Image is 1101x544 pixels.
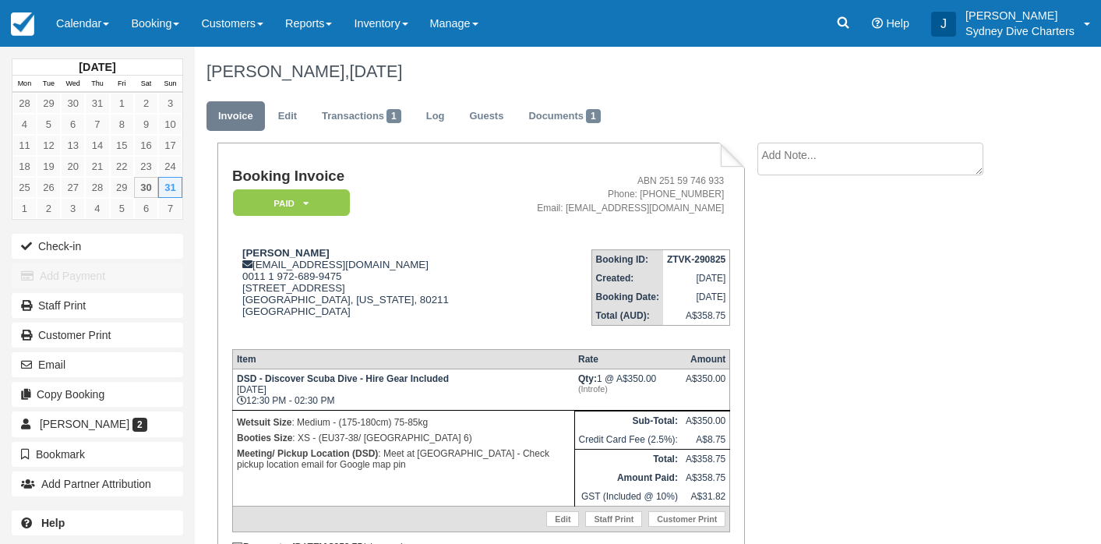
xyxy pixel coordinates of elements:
a: 5 [37,114,61,135]
th: Created: [591,269,663,288]
a: 17 [158,135,182,156]
td: A$358.75 [682,468,730,487]
a: 27 [61,177,85,198]
td: GST (Included @ 10%) [574,487,682,507]
strong: ZTVK-290825 [667,254,725,265]
th: Rate [574,350,682,369]
div: [EMAIL_ADDRESS][DOMAIN_NAME] 0011 1 972-689-9475 [STREET_ADDRESS] [GEOGRAPHIC_DATA], [US_STATE], ... [232,247,492,337]
a: 11 [12,135,37,156]
a: Staff Print [585,511,642,527]
span: [PERSON_NAME] [40,418,129,430]
span: 1 [386,109,401,123]
td: A$31.82 [682,487,730,507]
b: Help [41,517,65,529]
th: Mon [12,76,37,93]
td: [DATE] [663,288,730,306]
a: Invoice [206,101,265,132]
button: Add Partner Attribution [12,472,183,496]
a: 15 [110,135,134,156]
a: 21 [85,156,109,177]
a: 7 [158,198,182,219]
a: 28 [85,177,109,198]
a: 30 [134,177,158,198]
th: Sub-Total: [574,412,682,431]
button: Check-in [12,234,183,259]
em: (Introfe) [578,384,678,394]
em: Paid [233,189,350,217]
a: 8 [110,114,134,135]
th: Tue [37,76,61,93]
th: Item [232,350,574,369]
p: Sydney Dive Charters [965,23,1075,39]
a: Help [12,510,183,535]
p: : XS - (EU37-38/ [GEOGRAPHIC_DATA] 6) [237,430,570,446]
a: 18 [12,156,37,177]
a: 2 [37,198,61,219]
button: Email [12,352,183,377]
a: Log [415,101,457,132]
a: 26 [37,177,61,198]
td: A$358.75 [682,450,730,469]
a: 13 [61,135,85,156]
button: Add Payment [12,263,183,288]
strong: [DATE] [79,61,115,73]
button: Copy Booking [12,382,183,407]
a: 2 [134,93,158,114]
strong: Meeting/ Pickup Location (DSD) [237,448,378,459]
a: 24 [158,156,182,177]
a: 4 [85,198,109,219]
div: A$350.00 [686,373,725,397]
a: Guests [457,101,515,132]
th: Fri [110,76,134,93]
th: Thu [85,76,109,93]
a: 9 [134,114,158,135]
a: Staff Print [12,293,183,318]
a: 16 [134,135,158,156]
a: Transactions1 [310,101,413,132]
span: Help [886,17,909,30]
p: : Medium - (175-180cm) 75-85kg [237,415,570,430]
a: 7 [85,114,109,135]
th: Sun [158,76,182,93]
a: 29 [110,177,134,198]
a: 12 [37,135,61,156]
a: 20 [61,156,85,177]
td: [DATE] 12:30 PM - 02:30 PM [232,369,574,411]
th: Sat [134,76,158,93]
td: A$358.75 [663,306,730,326]
div: J [931,12,956,37]
a: Edit [266,101,309,132]
a: 31 [158,177,182,198]
a: 29 [37,93,61,114]
a: 30 [61,93,85,114]
a: 28 [12,93,37,114]
strong: DSD - Discover Scuba Dive - Hire Gear Included [237,373,449,384]
address: ABN 251 59 746 933 Phone: [PHONE_NUMBER] Email: [EMAIL_ADDRESS][DOMAIN_NAME] [498,175,725,214]
a: Customer Print [12,323,183,348]
a: 6 [61,114,85,135]
img: checkfront-main-nav-mini-logo.png [11,12,34,36]
a: 3 [61,198,85,219]
strong: Booties Size [237,433,292,443]
a: 22 [110,156,134,177]
a: 14 [85,135,109,156]
p: [PERSON_NAME] [965,8,1075,23]
th: Booking ID: [591,249,663,269]
th: Total: [574,450,682,469]
a: 1 [110,93,134,114]
a: 4 [12,114,37,135]
span: 2 [132,418,147,432]
td: A$350.00 [682,412,730,431]
td: 1 @ A$350.00 [574,369,682,411]
a: 25 [12,177,37,198]
td: A$8.75 [682,430,730,450]
strong: Wetsuit Size [237,417,291,428]
a: 23 [134,156,158,177]
a: 5 [110,198,134,219]
th: Wed [61,76,85,93]
th: Amount Paid: [574,468,682,487]
span: 1 [586,109,601,123]
th: Booking Date: [591,288,663,306]
button: Bookmark [12,442,183,467]
td: Credit Card Fee (2.5%): [574,430,682,450]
